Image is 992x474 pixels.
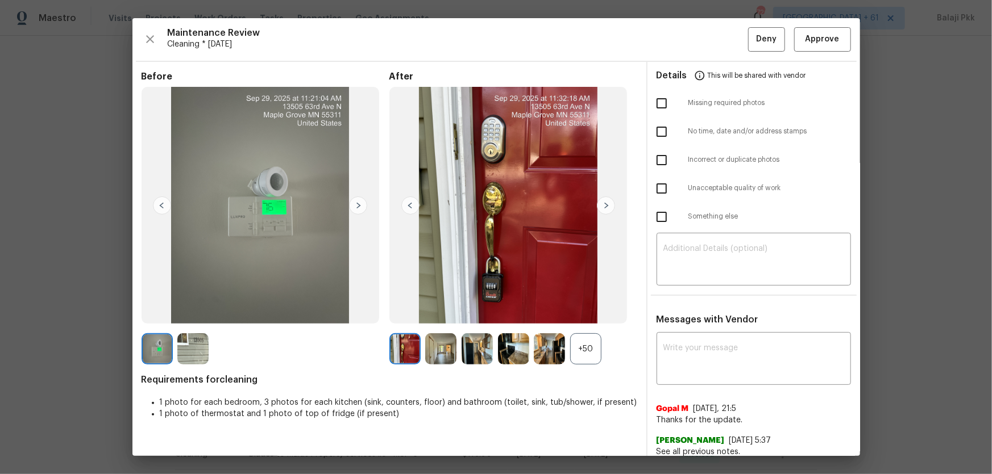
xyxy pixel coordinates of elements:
span: Unacceptable quality of work [688,183,851,193]
img: right-chevron-button-url [597,196,615,215]
div: +50 [570,333,601,364]
span: Maintenance Review [168,27,748,39]
img: left-chevron-button-url [153,196,171,215]
span: This will be shared with vendor [708,62,806,89]
div: Unacceptable quality of work [648,174,860,203]
img: left-chevron-button-url [401,196,420,215]
span: No time, date and/or address stamps [688,127,851,136]
div: Incorrect or duplicate photos [648,146,860,174]
span: Requirements for cleaning [142,374,637,385]
span: See all previous notes. [657,446,851,458]
span: Cleaning * [DATE] [168,39,748,50]
div: Missing required photos [648,89,860,118]
span: Messages with Vendor [657,315,758,324]
span: Deny [756,32,777,47]
button: Deny [748,27,785,52]
span: Gopal M [657,403,689,414]
div: No time, date and/or address stamps [648,118,860,146]
li: 1 photo for each bedroom, 3 photos for each kitchen (sink, counters, floor) and bathroom (toilet,... [160,397,637,408]
span: Something else [688,212,851,221]
li: 1 photo of thermostat and 1 photo of top of fridge (if present) [160,408,637,420]
span: After [389,71,637,82]
img: right-chevron-button-url [349,196,367,215]
span: Approve [806,32,840,47]
div: Something else [648,203,860,231]
span: [PERSON_NAME] [657,435,725,446]
button: Approve [794,27,851,52]
span: Details [657,62,687,89]
span: Thanks for the update. [657,414,851,426]
span: Before [142,71,389,82]
span: [DATE], 21:5 [694,405,737,413]
span: [DATE] 5:37 [729,437,771,444]
span: Incorrect or duplicate photos [688,155,851,165]
span: Missing required photos [688,98,851,108]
